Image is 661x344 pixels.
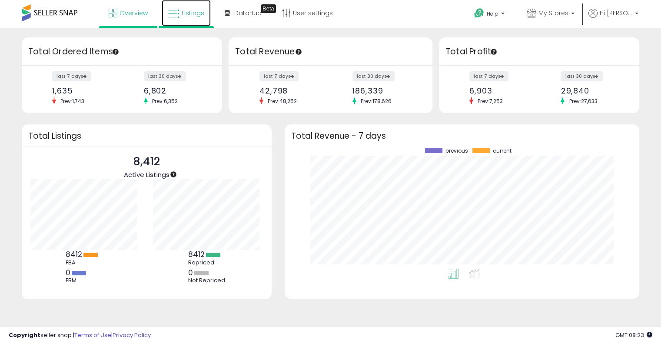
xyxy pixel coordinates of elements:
h3: Total Ordered Items [28,46,216,58]
div: FBM [66,277,105,284]
label: last 30 days [352,71,395,81]
b: 8412 [188,249,205,260]
b: 0 [66,267,70,278]
div: 29,840 [561,86,624,95]
span: Active Listings [124,170,169,179]
h3: Total Profit [445,46,633,58]
label: last 30 days [561,71,603,81]
a: Terms of Use [74,331,111,339]
div: Tooltip anchor [169,170,177,178]
b: 8412 [66,249,82,260]
span: DataHub [234,9,262,17]
label: last 7 days [259,71,299,81]
span: Prev: 6,352 [148,97,182,105]
label: last 7 days [52,71,91,81]
label: last 7 days [469,71,508,81]
i: Get Help [474,8,485,19]
div: Repriced [188,259,227,266]
span: Prev: 1,743 [56,97,89,105]
strong: Copyright [9,331,40,339]
a: Privacy Policy [113,331,151,339]
span: 2025-09-12 08:23 GMT [615,331,652,339]
h3: Total Revenue - 7 days [291,133,633,139]
a: Hi [PERSON_NAME] [588,9,638,28]
span: My Stores [538,9,568,17]
b: 0 [188,267,193,278]
a: Help [467,1,513,28]
span: Overview [120,9,148,17]
label: last 30 days [144,71,186,81]
div: Tooltip anchor [490,48,498,56]
h3: Total Listings [28,133,265,139]
div: FBA [66,259,105,266]
span: Prev: 178,626 [356,97,396,105]
span: current [493,148,512,154]
p: 8,412 [124,154,169,170]
h3: Total Revenue [235,46,426,58]
div: 6,802 [144,86,207,95]
div: 1,635 [52,86,115,95]
span: Prev: 7,253 [473,97,507,105]
div: Not Repriced [188,277,227,284]
span: Prev: 48,252 [263,97,301,105]
div: 186,339 [352,86,417,95]
div: Tooltip anchor [112,48,120,56]
span: Hi [PERSON_NAME] [600,9,632,17]
div: 6,903 [469,86,532,95]
div: Tooltip anchor [295,48,302,56]
div: Tooltip anchor [261,4,276,13]
span: Help [487,10,498,17]
span: Prev: 27,633 [565,97,601,105]
span: Listings [182,9,204,17]
div: seller snap | | [9,331,151,340]
div: 42,798 [259,86,324,95]
span: previous [445,148,468,154]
